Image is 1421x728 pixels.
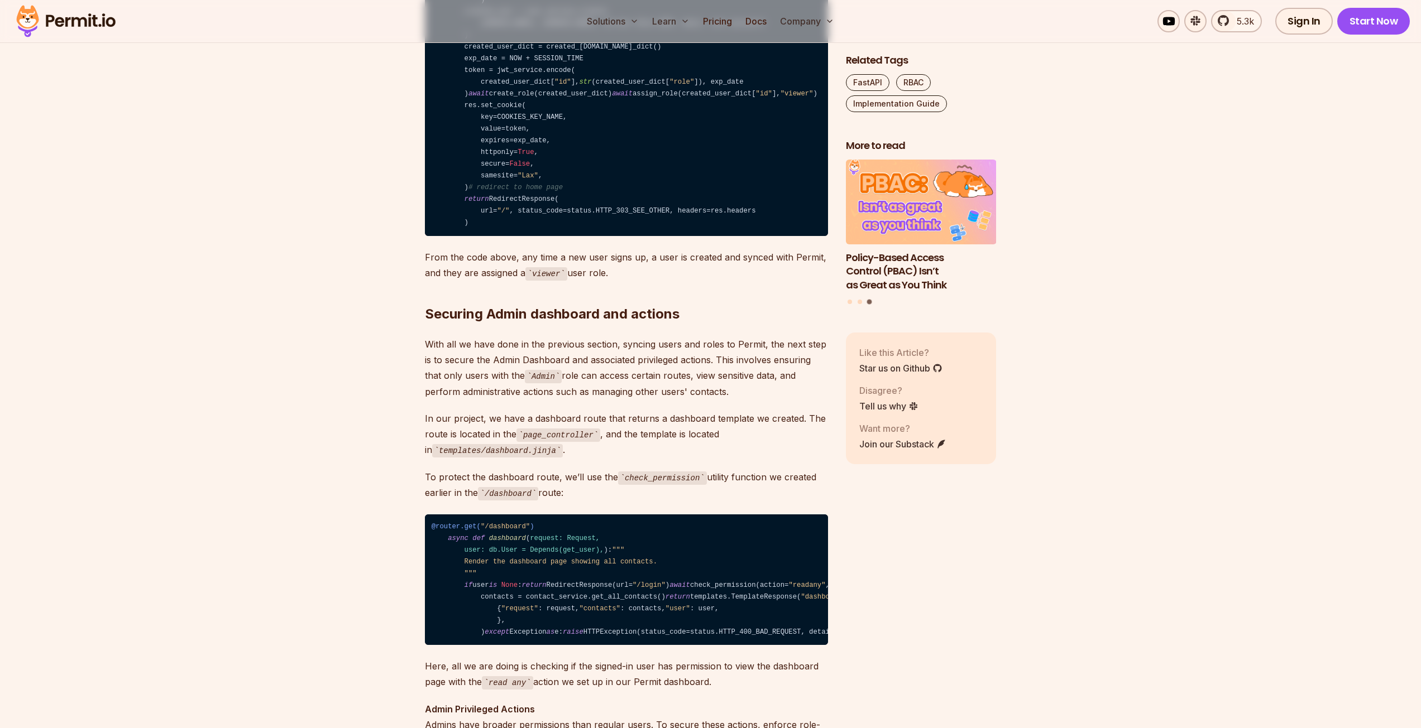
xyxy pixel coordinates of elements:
[859,399,918,412] a: Tell us why
[448,534,468,542] span: async
[846,139,997,153] h2: More to read
[472,534,485,542] span: def
[501,605,538,613] span: "request"
[846,250,997,292] h3: Policy-Based Access Control (PBAC) Isn’t as Great as You Think
[425,249,828,281] p: From the code above, any time a new user signs up, a user is created and synced with Permit, and ...
[425,336,828,399] p: With all we have done in the previous section, syncing users and roles to Permit, the next step i...
[612,90,633,98] span: await
[859,421,946,435] p: Want more?
[859,437,946,450] a: Join our Substack
[432,444,563,457] code: templates/dashboard.jinja
[563,546,596,554] span: get_user
[482,676,533,690] code: read any
[669,581,690,589] span: await
[497,207,509,215] span: "/"
[1337,8,1410,35] a: Start Now
[525,267,567,281] code: viewer
[518,172,538,180] span: "Lax"
[518,148,534,156] span: True
[425,514,828,645] code: ( ): user : RedirectResponse(url= ) check_permission(action= , resource= , user=user) : contacts ...
[1211,10,1262,32] a: 5.3k
[579,78,591,86] span: str
[465,581,473,589] span: if
[481,523,530,531] span: "/dashboard"
[801,593,870,601] span: "dashboard.jinja"
[432,534,604,554] span: request: Request, user: db.User = Depends( ),
[788,581,825,589] span: "readany"
[633,581,666,589] span: "/login"
[547,628,555,636] span: as
[425,658,828,690] p: Here, all we are doing is checking if the signed-in user has permission to view the dashboard pag...
[554,78,571,86] span: "id"
[859,361,942,374] a: Star us on Github
[525,370,562,383] code: Admin
[698,10,736,32] a: Pricing
[485,628,509,636] span: except
[776,10,839,32] button: Company
[522,581,547,589] span: return
[846,95,947,112] a: Implementation Guide
[579,605,620,613] span: "contacts"
[501,581,518,589] span: None
[846,160,997,244] img: Policy-Based Access Control (PBAC) Isn’t as Great as You Think
[848,299,852,303] button: Go to slide 1
[478,487,539,500] code: /dashboard
[509,160,530,168] span: False
[489,534,526,542] span: dashboard
[425,703,535,715] strong: Admin Privileged Actions
[669,78,694,86] span: "role"
[846,160,997,292] li: 3 of 3
[1275,8,1333,35] a: Sign In
[425,261,828,323] h2: Securing Admin dashboard and actions
[465,195,489,203] span: return
[846,54,997,68] h2: Related Tags
[896,74,931,91] a: RBAC
[756,90,772,98] span: "id"
[648,10,694,32] button: Learn
[846,74,889,91] a: FastAPI
[468,184,563,191] span: # redirect to home page
[432,546,657,577] span: """ Render the dashboard page showing all contacts. """
[432,523,534,531] span: @router.get( )
[582,10,643,32] button: Solutions
[1230,15,1254,28] span: 5.3k
[618,471,707,485] code: check_permission
[859,383,918,397] p: Disagree?
[425,411,828,458] p: In our project, we have a dashboard route that returns a dashboard template we created. The route...
[666,605,690,613] span: "user"
[489,581,497,589] span: is
[563,628,583,636] span: raise
[11,2,121,40] img: Permit logo
[859,345,942,359] p: Like this Article?
[846,160,997,306] div: Posts
[425,469,828,501] p: To protect the dashboard route, we’ll use the utility function we created earlier in the route:
[468,90,489,98] span: await
[858,299,862,303] button: Go to slide 2
[867,299,872,304] button: Go to slide 3
[516,428,601,442] code: page_controller
[781,90,814,98] span: "viewer"
[741,10,771,32] a: Docs
[666,593,690,601] span: return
